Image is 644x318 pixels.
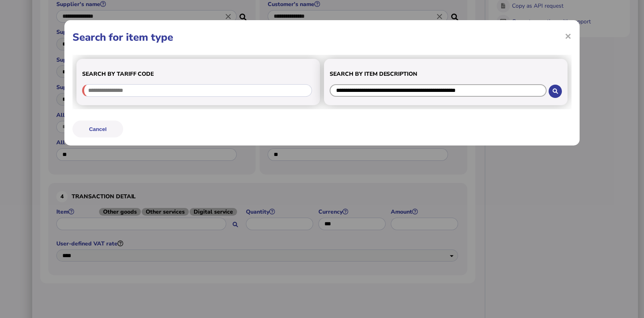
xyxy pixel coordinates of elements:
span: × [565,28,572,44]
h3: Search by tariff code [82,70,314,78]
button: Cancel [72,121,123,137]
h1: Search for item type [72,30,572,44]
button: Search item code by description [549,85,562,98]
h3: Search by item description [330,70,562,78]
